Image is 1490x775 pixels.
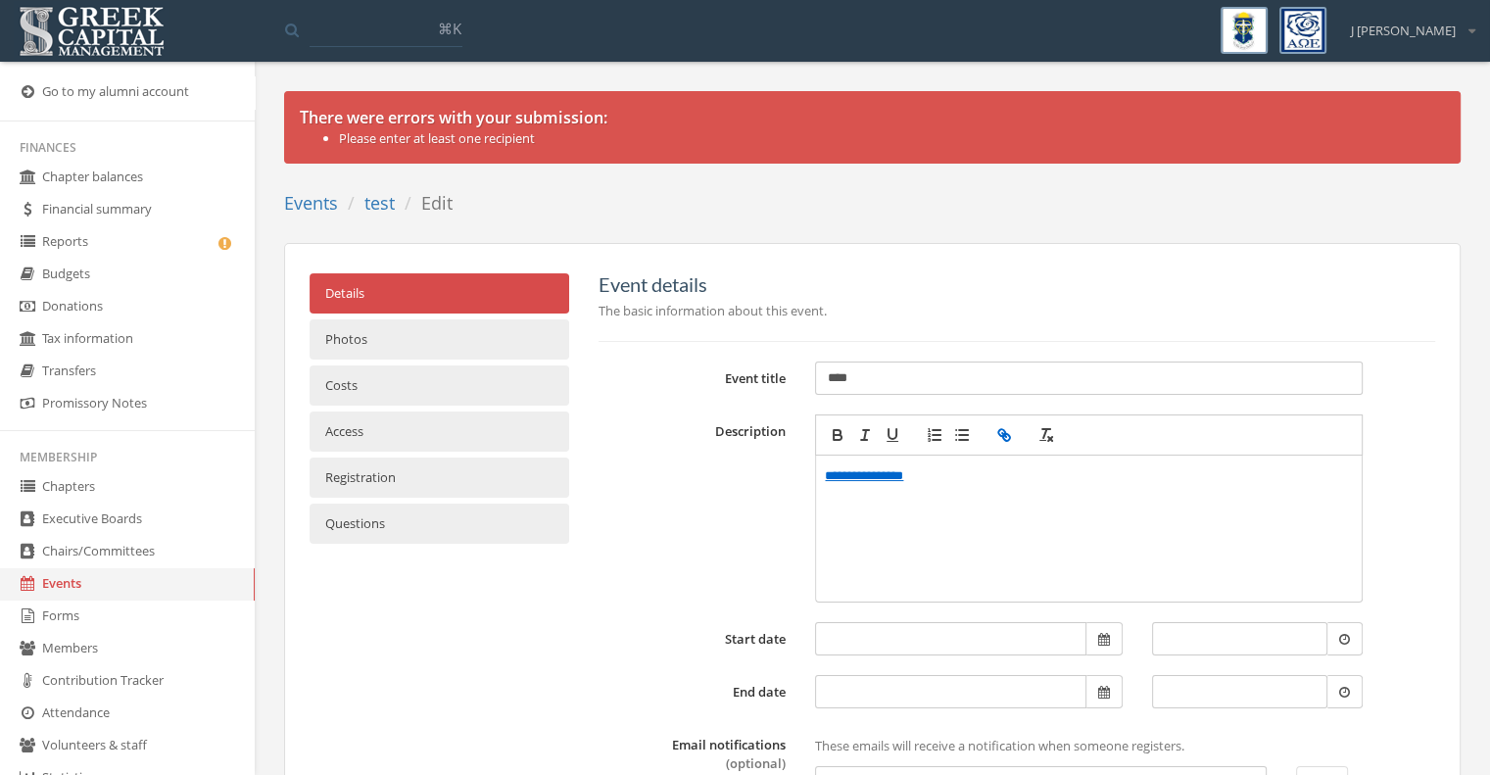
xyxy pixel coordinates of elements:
[1338,7,1475,40] div: J [PERSON_NAME]
[395,191,453,217] li: Edit
[310,458,569,498] a: Registration
[339,129,1445,148] li: Please enter at least one recipient
[310,319,569,360] a: Photos
[310,412,569,452] a: Access
[300,107,607,128] strong: There were errors with your submission:
[584,623,800,649] label: Start date
[584,415,800,441] label: Description
[599,273,1435,295] h5: Event details
[310,504,569,544] a: Questions
[1351,22,1456,40] span: J [PERSON_NAME]
[726,754,786,772] span: (optional)
[310,273,569,314] a: Details
[364,191,395,215] a: test
[438,19,461,38] span: ⌘K
[310,365,569,406] a: Costs
[815,735,1363,756] p: These emails will receive a notification when someone registers.
[584,363,800,388] label: Event title
[599,300,1435,321] p: The basic information about this event.
[584,676,800,702] label: End date
[672,736,786,772] label: Email notifications
[284,191,338,215] a: Events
